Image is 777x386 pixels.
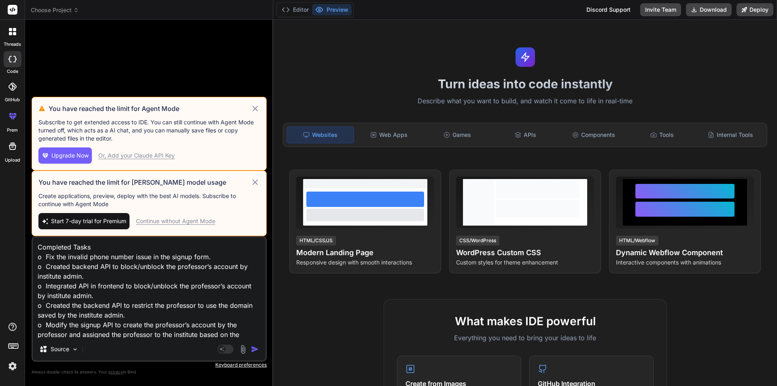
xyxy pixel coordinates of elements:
p: Interactive components with animations [616,258,754,267]
div: Discord Support [582,3,635,16]
img: icon [251,345,259,353]
div: Continue without Agent Mode [136,217,215,225]
button: Editor [278,4,312,15]
label: prem [7,127,18,134]
h4: Dynamic Webflow Component [616,247,754,258]
button: Preview [312,4,352,15]
label: Upload [5,157,20,164]
label: threads [4,41,21,48]
span: privacy [108,369,123,374]
div: HTML/Webflow [616,236,658,245]
p: Everything you need to bring your ideas to life [397,333,654,343]
h4: Modern Landing Page [296,247,434,258]
button: Upgrade Now [38,147,92,164]
label: GitHub [5,96,20,103]
div: CSS/WordPress [456,236,499,245]
div: Or, Add your Claude API Key [98,151,175,160]
h4: WordPress Custom CSS [456,247,594,258]
label: code [7,68,18,75]
button: Deploy [737,3,773,16]
p: Create applications, preview, deploy with the best AI models. Subscribe to continue with Agent Mode [38,192,260,208]
h2: What makes IDE powerful [397,313,654,330]
h3: You have reached the limit for [PERSON_NAME] model usage [38,177,251,187]
p: Source [51,345,69,353]
p: Always double-check its answers. Your in Bind [32,368,267,376]
h3: You have reached the limit for Agent Mode [49,104,251,113]
div: APIs [492,126,559,143]
img: attachment [238,345,248,354]
div: Internal Tools [697,126,764,143]
div: Games [424,126,491,143]
p: Describe what you want to build, and watch it come to life in real-time [278,96,772,107]
div: Websites [287,126,354,143]
p: Keyboard preferences [32,362,267,368]
textarea: Completed Tasks o Fix the invalid phone number issue in the signup form. o Created backend API to... [33,237,265,338]
p: Responsive design with smooth interactions [296,258,434,267]
p: Custom styles for theme enhancement [456,258,594,267]
button: Start 7-day trial for Premium [38,213,129,229]
img: Pick Models [72,346,79,353]
div: Tools [629,126,696,143]
div: HTML/CSS/JS [296,236,336,245]
h1: Turn ideas into code instantly [278,77,772,91]
div: Components [560,126,627,143]
button: Invite Team [640,3,681,16]
button: Download [686,3,732,16]
p: Subscribe to get extended access to IDE. You can still continue with Agent Mode turned off, which... [38,118,260,143]
img: settings [6,359,19,373]
div: Web Apps [356,126,422,143]
span: Start 7-day trial for Premium [51,217,126,225]
span: Choose Project [31,6,79,14]
span: Upgrade Now [51,151,89,160]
